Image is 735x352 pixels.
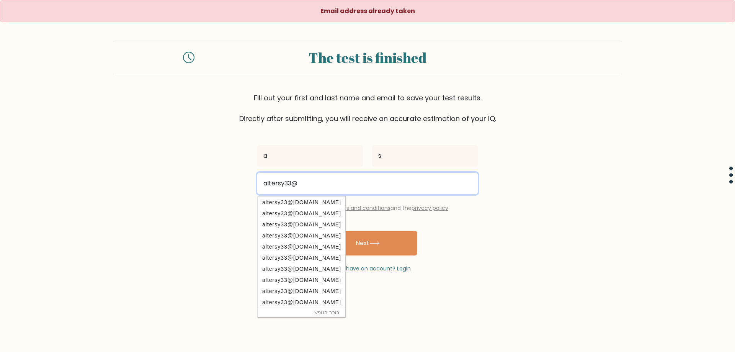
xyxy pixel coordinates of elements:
[325,265,411,272] a: Already have an account? Login
[372,145,478,167] input: Last name
[262,253,287,263] span: altersy33
[262,298,287,307] span: altersy33
[262,242,287,252] span: altersy33
[333,204,390,212] a: terms and conditions
[297,204,448,212] label: I agree to the and the
[320,7,415,15] strong: Email address already taken
[287,209,341,218] span: @[DOMAIN_NAME]
[287,220,341,229] span: @[DOMAIN_NAME]
[262,209,287,218] span: altersy33
[204,47,531,68] div: The test is finished
[262,264,287,274] span: altersy33
[287,242,341,252] span: @[DOMAIN_NAME]
[115,93,620,124] div: Fill out your first and last name and email to save your test results. Directly after submitting,...
[262,275,287,285] span: altersy33
[257,145,363,167] input: First name
[262,231,287,241] span: altersy33
[262,287,287,296] span: altersy33
[262,198,287,207] span: altersy33
[412,204,448,212] a: privacy policy
[287,298,341,307] span: @[DOMAIN_NAME]
[287,231,341,241] span: @[DOMAIN_NAME]
[287,198,341,207] span: @[DOMAIN_NAME]
[287,275,341,285] span: @[DOMAIN_NAME]
[318,231,417,255] button: Next
[287,264,341,274] span: @[DOMAIN_NAME]
[314,309,339,315] a: כוכב הנופש
[287,287,341,296] span: @[DOMAIN_NAME]
[287,253,341,263] span: @[DOMAIN_NAME]
[257,173,478,194] input: Email
[262,220,287,229] span: altersy33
